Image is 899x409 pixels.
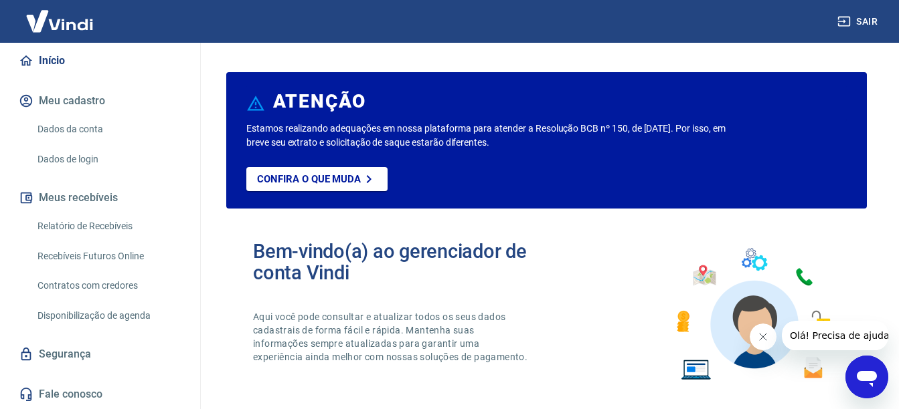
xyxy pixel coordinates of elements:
button: Sair [835,9,883,34]
a: Disponibilização de agenda [32,302,184,329]
button: Meus recebíveis [16,183,184,213]
button: Meu cadastro [16,86,184,116]
a: Segurança [16,339,184,369]
p: Estamos realizando adequações em nossa plataforma para atender a Resolução BCB nº 150, de [DATE].... [246,122,727,150]
img: Vindi [16,1,103,41]
iframe: Fechar mensagem [750,323,777,350]
a: Dados da conta [32,116,184,143]
span: Olá! Precisa de ajuda? [8,9,112,20]
a: Início [16,46,184,76]
a: Relatório de Recebíveis [32,213,184,240]
a: Confira o que muda [246,167,388,191]
iframe: Botão para abrir a janela de mensagens [845,356,888,398]
a: Recebíveis Futuros Online [32,243,184,270]
h6: ATENÇÃO [273,95,366,108]
h2: Bem-vindo(a) ao gerenciador de conta Vindi [253,241,547,283]
a: Contratos com credores [32,272,184,299]
p: Confira o que muda [257,173,361,185]
a: Dados de login [32,146,184,173]
a: Fale conosco [16,380,184,409]
iframe: Mensagem da empresa [782,321,888,350]
img: Imagem de um avatar masculino com diversos icones exemplificando as funcionalidades do gerenciado... [665,241,840,388]
p: Aqui você pode consultar e atualizar todos os seus dados cadastrais de forma fácil e rápida. Mant... [253,310,530,364]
